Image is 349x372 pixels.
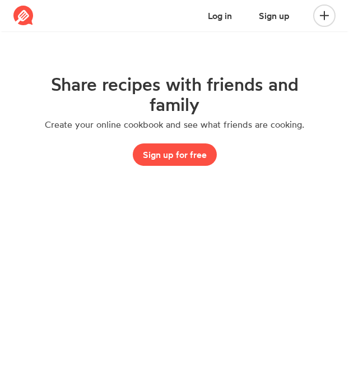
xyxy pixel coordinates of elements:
[249,4,300,27] button: Sign up
[133,143,217,166] button: Sign up for free
[13,6,34,26] img: Reciplate
[27,74,322,114] h1: Share recipes with friends and family
[45,119,304,130] p: Create your online cookbook and see what friends are cooking.
[198,4,242,27] button: Log in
